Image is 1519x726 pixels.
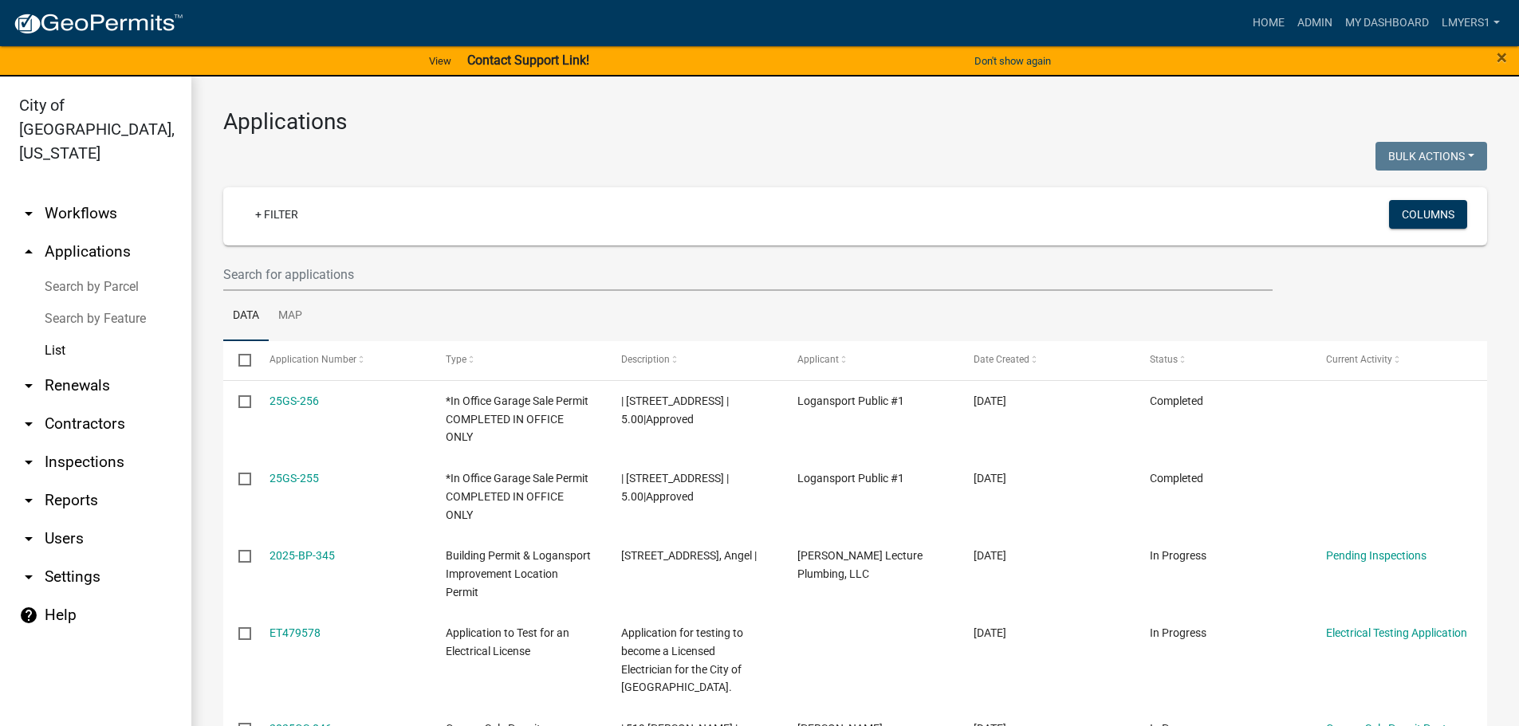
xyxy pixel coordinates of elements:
i: arrow_drop_down [19,529,38,548]
span: Logansport Public #1 [797,394,904,407]
span: *In Office Garage Sale Permit COMPLETED IN OFFICE ONLY [446,394,588,444]
span: Applicant [797,354,839,365]
span: 09/17/2025 [974,549,1006,562]
span: × [1497,46,1507,69]
span: Application Number [270,354,356,365]
a: Home [1246,8,1291,38]
a: Data [223,291,269,342]
i: arrow_drop_down [19,491,38,510]
i: arrow_drop_down [19,204,38,223]
span: Building Permit & Logansport Improvement Location Permit [446,549,591,598]
datatable-header-cell: Type [430,341,606,379]
span: Description [621,354,670,365]
h3: Applications [223,108,1487,135]
a: Electrical Testing Application [1326,626,1467,639]
i: help [19,606,38,625]
span: *In Office Garage Sale Permit COMPLETED IN OFFICE ONLY [446,472,588,521]
button: Columns [1389,200,1467,229]
button: Don't show again [968,48,1057,74]
span: Date Created [974,354,1029,365]
span: Status [1150,354,1178,365]
i: arrow_drop_down [19,414,38,434]
i: arrow_drop_down [19,567,38,587]
i: arrow_drop_down [19,376,38,395]
a: Admin [1291,8,1339,38]
span: 09/16/2025 [974,626,1006,639]
strong: Contact Support Link! [467,53,589,68]
a: lmyers1 [1435,8,1506,38]
a: 25GS-256 [270,394,319,407]
datatable-header-cell: Select [223,341,254,379]
span: Completed [1150,394,1203,407]
datatable-header-cell: Status [1135,341,1311,379]
span: In Progress [1150,626,1206,639]
datatable-header-cell: Application Number [254,341,430,379]
a: My Dashboard [1339,8,1435,38]
span: Completed [1150,472,1203,485]
button: Bulk Actions [1375,142,1487,171]
button: Close [1497,48,1507,67]
datatable-header-cell: Date Created [958,341,1135,379]
span: Stern Lecture Plumbing, LLC [797,549,923,580]
span: | 915 20th St | 5.00|Approved [621,472,729,503]
a: 25GS-255 [270,472,319,485]
i: arrow_drop_down [19,453,38,472]
a: ET479578 [270,626,321,639]
span: Application for testing to become a Licensed Electrician for the City of Logansport. [621,626,743,693]
span: | 301 E Columbia | 5.00|Approved [621,394,729,426]
i: arrow_drop_up [19,242,38,261]
a: Pending Inspections [1326,549,1427,562]
span: Logansport Public #1 [797,472,904,485]
input: Search for applications [223,258,1273,291]
span: Type [446,354,466,365]
a: Map [269,291,312,342]
datatable-header-cell: Description [606,341,782,379]
span: 09/17/2025 [974,394,1006,407]
span: 1002 HIGH ST | Ginnett, Angel | [621,549,757,562]
datatable-header-cell: Current Activity [1311,341,1487,379]
span: Current Activity [1326,354,1392,365]
datatable-header-cell: Applicant [782,341,958,379]
span: Application to Test for an Electrical License [446,626,569,657]
span: 09/17/2025 [974,472,1006,485]
a: View [423,48,458,74]
a: 2025-BP-345 [270,549,335,562]
span: In Progress [1150,549,1206,562]
a: + Filter [242,200,311,229]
